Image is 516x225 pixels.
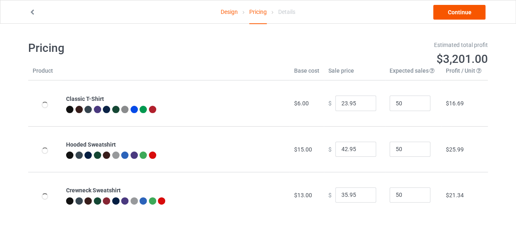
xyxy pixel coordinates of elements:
th: Sale price [324,67,385,80]
span: $21.34 [446,192,464,198]
span: $ [328,146,332,152]
span: $ [328,100,332,107]
div: Details [278,0,295,23]
b: Hooded Sweatshirt [66,141,116,148]
span: $6.00 [294,100,309,107]
span: $13.00 [294,192,312,198]
span: $3,201.00 [436,52,488,66]
a: Design [221,0,238,23]
span: $16.69 [446,100,464,107]
span: $25.99 [446,146,464,153]
a: Continue [433,5,485,20]
b: Classic T-Shirt [66,96,104,102]
th: Profit / Unit [441,67,488,80]
div: Estimated total profit [264,41,488,49]
span: $ [328,192,332,198]
th: Base cost [290,67,324,80]
h1: Pricing [28,41,252,56]
span: $15.00 [294,146,312,153]
b: Crewneck Sweatshirt [66,187,121,194]
div: Pricing [249,0,267,24]
th: Product [28,67,62,80]
th: Expected sales [385,67,441,80]
img: heather_texture.png [121,106,128,113]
